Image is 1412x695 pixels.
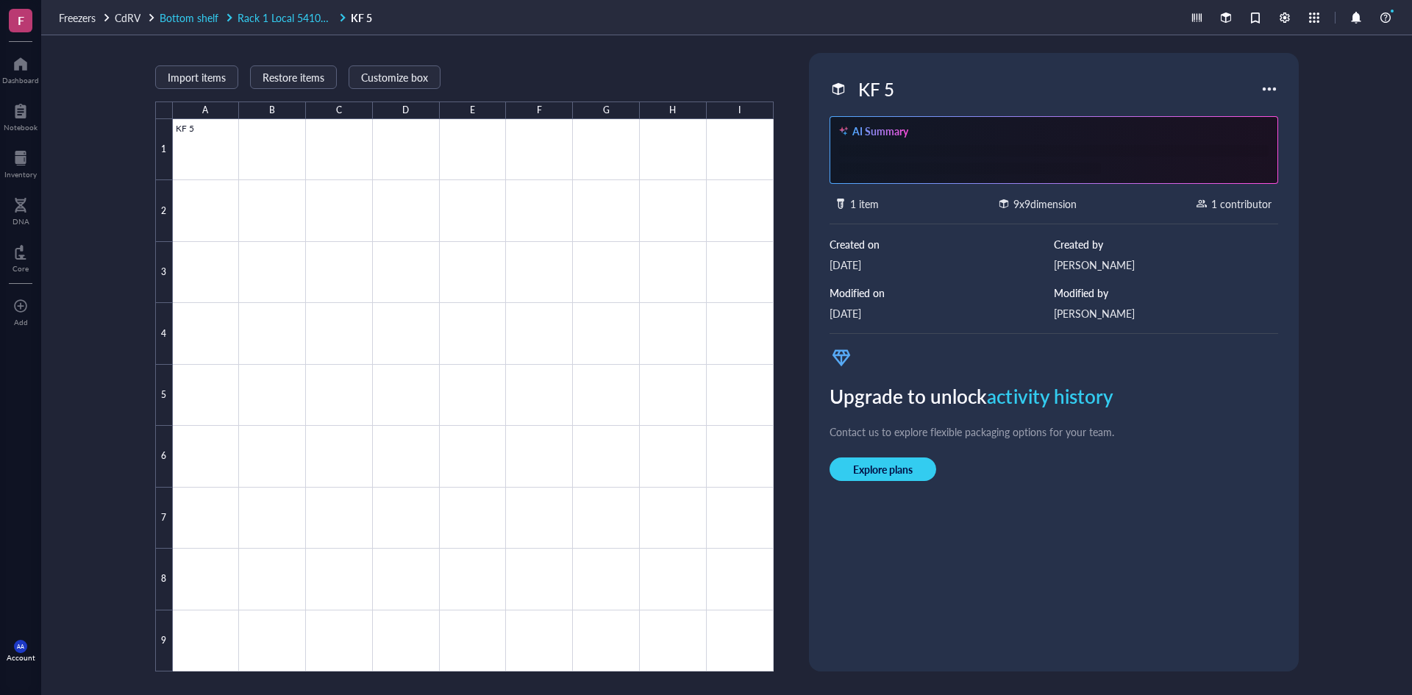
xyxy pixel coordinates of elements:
[238,10,409,25] span: Rack 1 Local 5410 (Thermo Scientific)
[13,264,29,273] div: Core
[336,101,342,120] div: C
[2,52,39,85] a: Dashboard
[160,10,218,25] span: Bottom shelf
[13,193,29,226] a: DNA
[4,170,37,179] div: Inventory
[155,610,173,671] div: 9
[115,10,140,25] span: CdRV
[830,285,1054,301] div: Modified on
[1054,285,1278,301] div: Modified by
[351,11,375,24] a: KF 5
[155,488,173,549] div: 7
[18,11,24,29] span: F
[830,236,1054,252] div: Created on
[2,76,39,85] div: Dashboard
[168,71,226,83] span: Import items
[850,196,879,212] div: 1 item
[852,74,901,104] div: KF 5
[4,99,38,132] a: Notebook
[250,65,337,89] button: Restore items
[160,11,348,24] a: Bottom shelfRack 1 Local 5410 (Thermo Scientific)
[1013,196,1077,212] div: 9 x 9 dimension
[7,653,35,662] div: Account
[853,463,913,476] span: Explore plans
[361,71,428,83] span: Customize box
[17,644,24,650] span: AA
[1054,305,1278,321] div: [PERSON_NAME]
[669,101,676,120] div: H
[59,11,112,24] a: Freezers
[4,123,38,132] div: Notebook
[14,318,28,327] div: Add
[603,101,610,120] div: G
[155,180,173,241] div: 2
[830,381,1278,412] div: Upgrade to unlock
[269,101,275,120] div: B
[155,242,173,303] div: 3
[202,101,208,120] div: A
[59,10,96,25] span: Freezers
[13,240,29,273] a: Core
[537,101,542,120] div: F
[830,257,1054,273] div: [DATE]
[830,424,1278,440] div: Contact us to explore flexible packaging options for your team.
[987,382,1113,410] span: activity history
[13,217,29,226] div: DNA
[1054,236,1278,252] div: Created by
[738,101,741,120] div: I
[470,101,475,120] div: E
[830,305,1054,321] div: [DATE]
[115,11,157,24] a: CdRV
[830,457,1278,481] a: Explore plans
[852,123,908,139] div: AI Summary
[830,457,936,481] button: Explore plans
[155,119,173,180] div: 1
[155,549,173,610] div: 8
[349,65,441,89] button: Customize box
[155,65,238,89] button: Import items
[155,303,173,364] div: 4
[1211,196,1272,212] div: 1 contributor
[402,101,409,120] div: D
[1054,257,1278,273] div: [PERSON_NAME]
[155,365,173,426] div: 5
[263,71,324,83] span: Restore items
[4,146,37,179] a: Inventory
[155,426,173,487] div: 6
